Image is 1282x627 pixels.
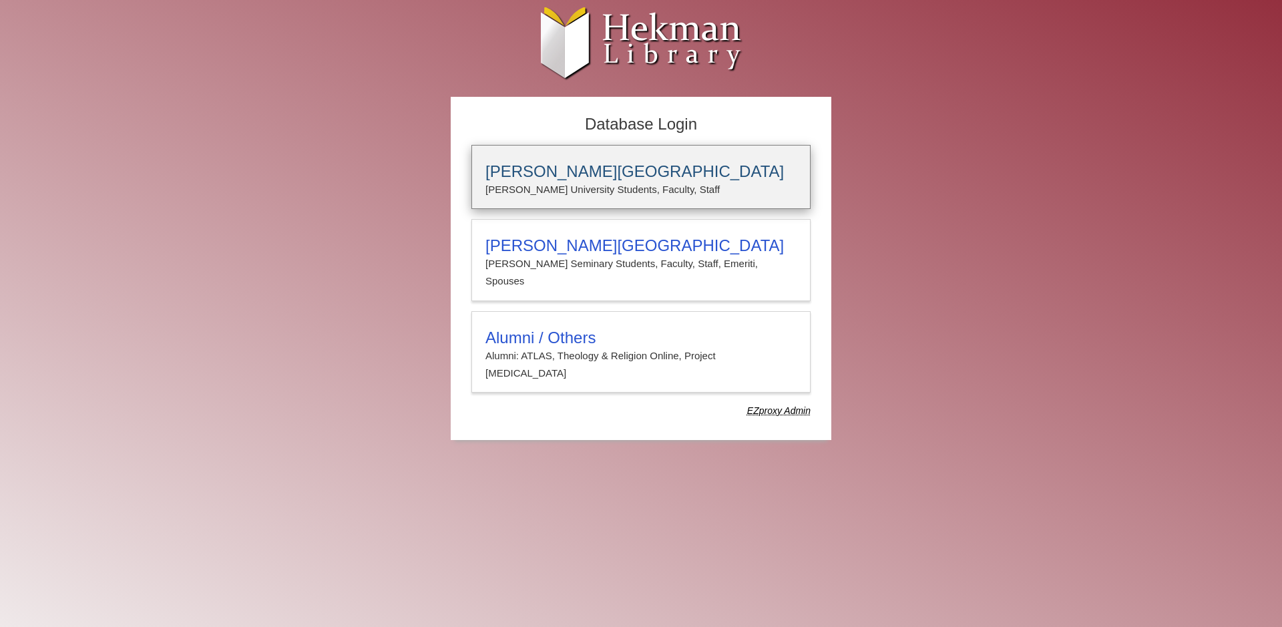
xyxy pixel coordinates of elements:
[747,405,811,416] dfn: Use Alumni login
[465,111,817,138] h2: Database Login
[485,347,797,383] p: Alumni: ATLAS, Theology & Religion Online, Project [MEDICAL_DATA]
[485,329,797,383] summary: Alumni / OthersAlumni: ATLAS, Theology & Religion Online, Project [MEDICAL_DATA]
[485,181,797,198] p: [PERSON_NAME] University Students, Faculty, Staff
[485,255,797,290] p: [PERSON_NAME] Seminary Students, Faculty, Staff, Emeriti, Spouses
[485,329,797,347] h3: Alumni / Others
[471,145,811,209] a: [PERSON_NAME][GEOGRAPHIC_DATA][PERSON_NAME] University Students, Faculty, Staff
[485,236,797,255] h3: [PERSON_NAME][GEOGRAPHIC_DATA]
[485,162,797,181] h3: [PERSON_NAME][GEOGRAPHIC_DATA]
[471,219,811,301] a: [PERSON_NAME][GEOGRAPHIC_DATA][PERSON_NAME] Seminary Students, Faculty, Staff, Emeriti, Spouses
